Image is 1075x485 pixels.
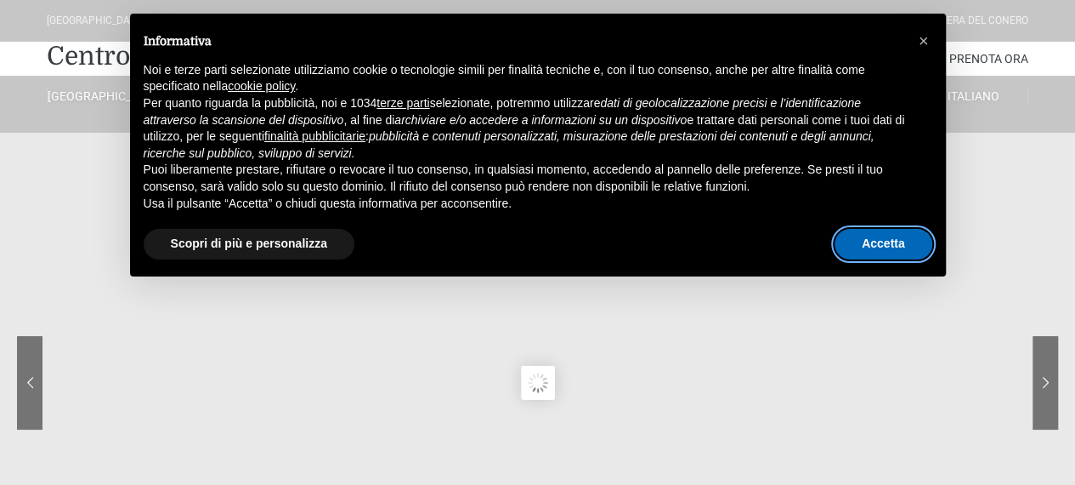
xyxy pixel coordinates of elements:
[144,196,905,213] p: Usa il pulsante “Accetta” o chiudi questa informativa per acconsentire.
[228,79,295,93] a: cookie policy
[948,89,999,103] span: Italiano
[264,128,365,145] button: finalità pubblicitarie
[47,13,144,29] div: [GEOGRAPHIC_DATA]
[47,39,375,73] a: Centro Vacanze De Angelis
[949,42,1028,76] a: Prenota Ora
[144,162,905,195] p: Puoi liberamente prestare, rifiutare o revocare il tuo consenso, in qualsiasi momento, accedendo ...
[144,96,861,127] em: dati di geolocalizzazione precisi e l’identificazione attraverso la scansione del dispositivo
[919,31,929,50] span: ×
[919,88,1028,104] a: Italiano
[835,229,932,260] button: Accetta
[144,129,874,160] em: pubblicità e contenuti personalizzati, misurazione delle prestazioni dei contenuti e degli annunc...
[376,95,429,112] button: terze parti
[144,229,354,260] button: Scopri di più e personalizza
[144,34,905,48] h2: Informativa
[144,95,905,162] p: Per quanto riguarda la pubblicità, noi e 1034 selezionate, potremmo utilizzare , al fine di e tra...
[910,27,937,54] button: Chiudi questa informativa
[47,88,156,104] a: [GEOGRAPHIC_DATA]
[394,113,687,127] em: archiviare e/o accedere a informazioni su un dispositivo
[929,13,1028,29] div: Riviera Del Conero
[144,62,905,95] p: Noi e terze parti selezionate utilizziamo cookie o tecnologie simili per finalità tecniche e, con...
